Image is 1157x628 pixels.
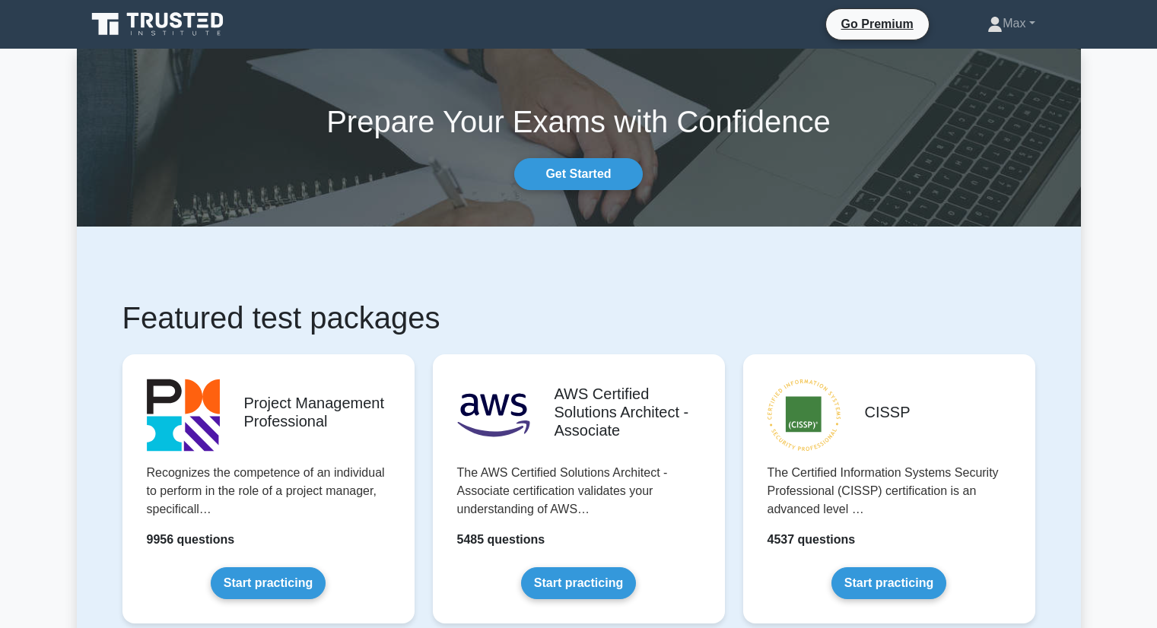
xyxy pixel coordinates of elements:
[122,300,1035,336] h1: Featured test packages
[521,567,636,599] a: Start practicing
[831,567,946,599] a: Start practicing
[77,103,1081,140] h1: Prepare Your Exams with Confidence
[514,158,642,190] a: Get Started
[951,8,1071,39] a: Max
[832,14,923,33] a: Go Premium
[211,567,326,599] a: Start practicing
